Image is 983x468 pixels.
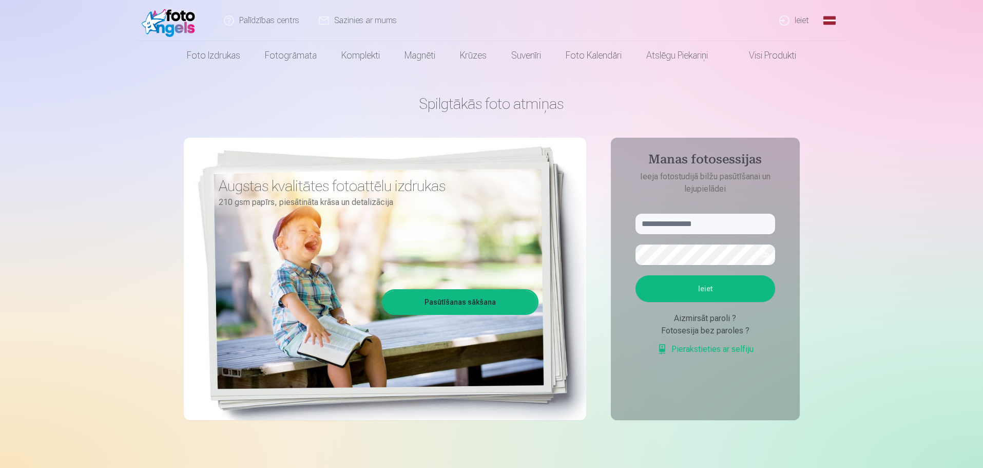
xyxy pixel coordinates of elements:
[448,41,499,70] a: Krūzes
[625,171,785,195] p: Ieeja fotostudijā bilžu pasūtīšanai un lejupielādei
[553,41,634,70] a: Foto kalendāri
[634,41,720,70] a: Atslēgu piekariņi
[635,275,775,302] button: Ieiet
[625,152,785,171] h4: Manas fotosessijas
[219,177,531,195] h3: Augstas kvalitātes fotoattēlu izdrukas
[720,41,808,70] a: Visi produkti
[499,41,553,70] a: Suvenīri
[175,41,253,70] a: Foto izdrukas
[383,291,537,313] a: Pasūtīšanas sākšana
[392,41,448,70] a: Magnēti
[657,343,754,355] a: Pierakstieties ar selfiju
[184,95,800,113] h1: Spilgtākās foto atmiņas
[253,41,329,70] a: Fotogrāmata
[142,4,201,37] img: /fa1
[635,325,775,337] div: Fotosesija bez paroles ?
[329,41,392,70] a: Komplekti
[219,195,531,210] p: 210 gsm papīrs, piesātināta krāsa un detalizācija
[635,312,775,325] div: Aizmirsāt paroli ?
